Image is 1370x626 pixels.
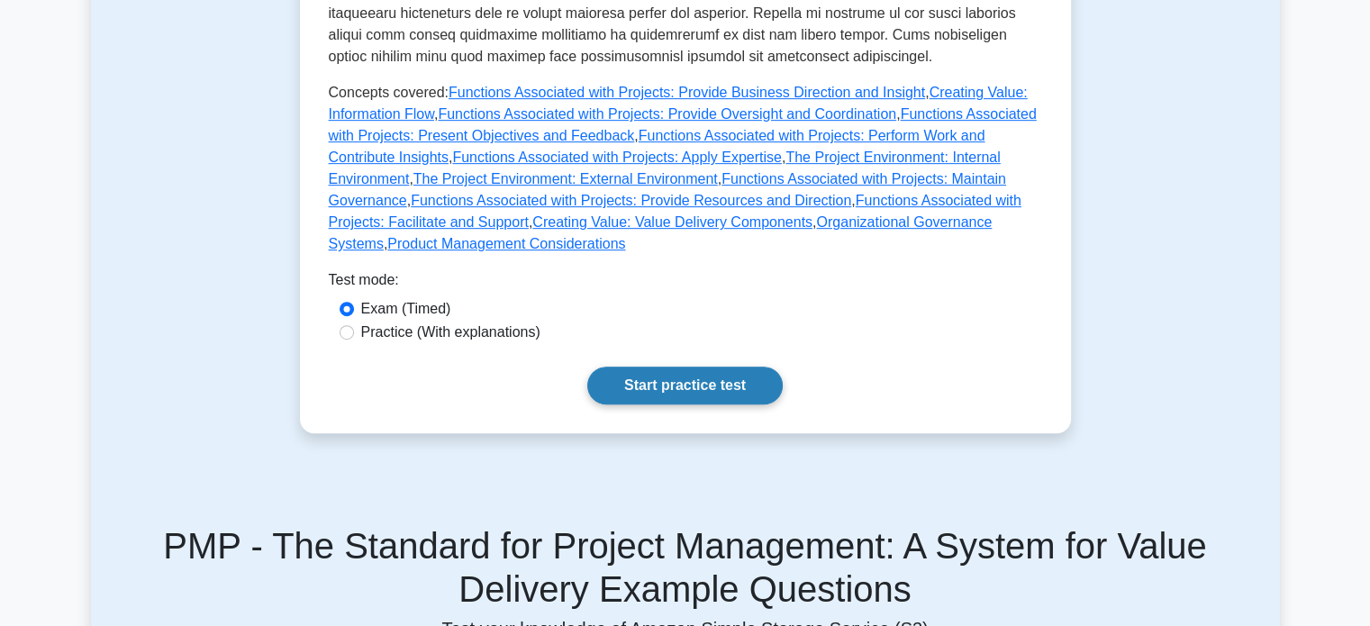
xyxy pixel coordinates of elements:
label: Exam (Timed) [361,298,451,320]
a: Product Management Considerations [387,236,625,251]
label: Practice (With explanations) [361,322,540,343]
a: Creating Value: Value Delivery Components [532,214,812,230]
a: Functions Associated with Projects: Perform Work and Contribute Insights [329,128,985,165]
p: Concepts covered: , , , , , , , , , , , , , [329,82,1042,255]
a: Organizational Governance Systems [329,214,993,251]
a: Functions Associated with Projects: Provide Business Direction and Insight [449,85,925,100]
a: The Project Environment: External Environment [413,171,718,186]
a: Functions Associated with Projects: Provide Oversight and Coordination [438,106,896,122]
h5: PMP - The Standard for Project Management: A System for Value Delivery Example Questions [102,524,1269,611]
a: Functions Associated with Projects: Provide Resources and Direction [411,193,851,208]
a: Functions Associated with Projects: Apply Expertise [452,150,782,165]
div: Test mode: [329,269,1042,298]
a: Start practice test [587,367,783,404]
